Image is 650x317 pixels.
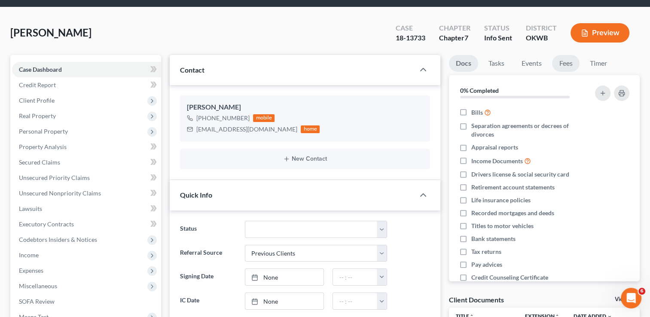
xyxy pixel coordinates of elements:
[484,23,512,33] div: Status
[12,77,161,93] a: Credit Report
[333,293,377,309] input: -- : --
[10,26,92,39] span: [PERSON_NAME]
[245,293,324,309] a: None
[515,55,549,72] a: Events
[471,170,569,179] span: Drivers license & social security card
[471,143,518,152] span: Appraisal reports
[449,295,504,304] div: Client Documents
[484,33,512,43] div: Info Sent
[583,55,614,72] a: Timer
[19,97,55,104] span: Client Profile
[439,23,470,33] div: Chapter
[12,170,161,186] a: Unsecured Priority Claims
[12,186,161,201] a: Unsecured Nonpriority Claims
[12,201,161,216] a: Lawsuits
[471,157,523,165] span: Income Documents
[19,112,56,119] span: Real Property
[19,143,67,150] span: Property Analysis
[19,236,97,243] span: Codebtors Insiders & Notices
[12,294,161,309] a: SOFA Review
[471,260,502,269] span: Pay advices
[526,23,557,33] div: District
[19,298,55,305] span: SOFA Review
[526,33,557,43] div: OKWB
[19,174,90,181] span: Unsecured Priority Claims
[464,34,468,42] span: 7
[19,220,74,228] span: Executory Contracts
[176,221,240,238] label: Status
[638,288,645,295] span: 6
[471,247,501,256] span: Tax returns
[180,191,212,199] span: Quick Info
[471,273,548,282] span: Credit Counseling Certificate
[471,183,555,192] span: Retirement account statements
[19,158,60,166] span: Secured Claims
[19,282,57,290] span: Miscellaneous
[19,251,39,259] span: Income
[253,114,275,122] div: mobile
[396,33,425,43] div: 18-13733
[12,139,161,155] a: Property Analysis
[396,23,425,33] div: Case
[19,128,68,135] span: Personal Property
[615,296,636,302] a: View All
[19,205,42,212] span: Lawsuits
[471,122,585,139] span: Separation agreements or decrees of divorces
[471,235,516,243] span: Bank statements
[552,55,580,72] a: Fees
[180,66,204,74] span: Contact
[19,66,62,73] span: Case Dashboard
[176,293,240,310] label: IC Date
[571,23,629,43] button: Preview
[482,55,511,72] a: Tasks
[19,267,43,274] span: Expenses
[12,216,161,232] a: Executory Contracts
[471,209,554,217] span: Recorded mortgages and deeds
[460,87,499,94] strong: 0% Completed
[621,288,641,308] iframe: Intercom live chat
[12,62,161,77] a: Case Dashboard
[471,222,534,230] span: Titles to motor vehicles
[439,33,470,43] div: Chapter
[196,114,250,122] div: [PHONE_NUMBER]
[301,125,320,133] div: home
[19,189,101,197] span: Unsecured Nonpriority Claims
[196,125,297,134] div: [EMAIL_ADDRESS][DOMAIN_NAME]
[12,155,161,170] a: Secured Claims
[187,102,423,113] div: [PERSON_NAME]
[333,269,377,285] input: -- : --
[187,155,423,162] button: New Contact
[471,196,531,204] span: Life insurance policies
[245,269,324,285] a: None
[19,81,56,88] span: Credit Report
[176,268,240,286] label: Signing Date
[471,108,483,117] span: Bills
[176,245,240,262] label: Referral Source
[449,55,478,72] a: Docs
